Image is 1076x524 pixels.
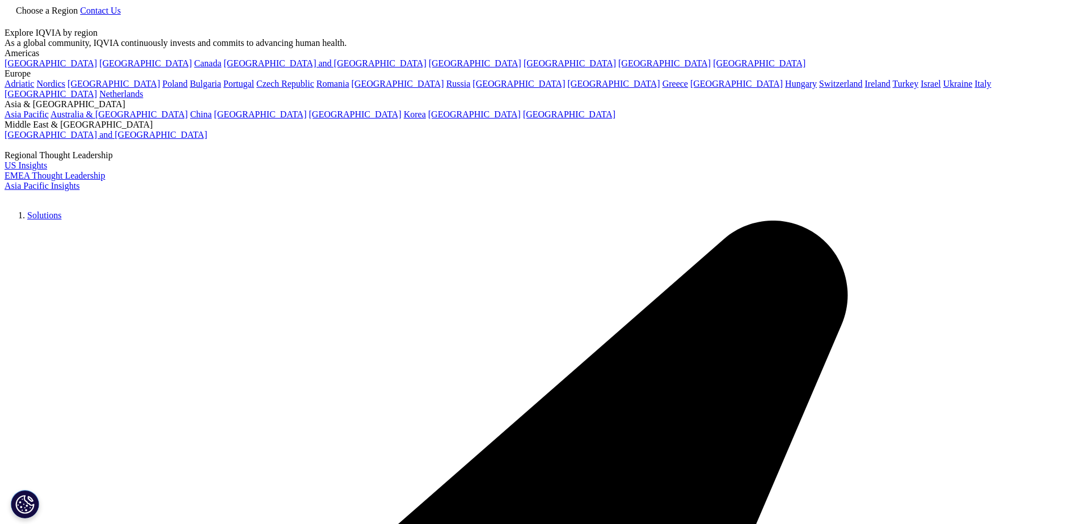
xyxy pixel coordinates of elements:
a: Nordics [36,79,65,88]
a: Bulgaria [190,79,221,88]
a: Canada [194,58,221,68]
a: China [190,109,212,119]
a: Hungary [785,79,817,88]
a: Korea [404,109,426,119]
a: [GEOGRAPHIC_DATA] [713,58,805,68]
a: Israel [921,79,941,88]
a: Portugal [223,79,254,88]
div: Asia & [GEOGRAPHIC_DATA] [5,99,1071,109]
a: Russia [446,79,471,88]
a: Czech Republic [256,79,314,88]
button: Cookie Settings [11,490,39,518]
a: Turkey [893,79,919,88]
a: [GEOGRAPHIC_DATA] [428,109,521,119]
a: US Insights [5,160,47,170]
a: Italy [974,79,991,88]
a: Ireland [865,79,891,88]
a: [GEOGRAPHIC_DATA] [352,79,444,88]
a: [GEOGRAPHIC_DATA] [214,109,306,119]
span: Choose a Region [16,6,78,15]
a: [GEOGRAPHIC_DATA] [309,109,402,119]
a: Poland [162,79,187,88]
a: [GEOGRAPHIC_DATA] [472,79,565,88]
a: [GEOGRAPHIC_DATA] [67,79,160,88]
div: Explore IQVIA by region [5,28,1071,38]
div: Europe [5,69,1071,79]
a: Asia Pacific [5,109,49,119]
a: [GEOGRAPHIC_DATA] [5,89,97,99]
a: [GEOGRAPHIC_DATA] and [GEOGRAPHIC_DATA] [223,58,426,68]
div: As a global community, IQVIA continuously invests and commits to advancing human health. [5,38,1071,48]
div: Regional Thought Leadership [5,150,1071,160]
a: [GEOGRAPHIC_DATA] [568,79,660,88]
a: Greece [663,79,688,88]
a: [GEOGRAPHIC_DATA] [5,58,97,68]
a: [GEOGRAPHIC_DATA] [524,58,616,68]
a: Ukraine [943,79,973,88]
a: Contact Us [80,6,121,15]
a: EMEA Thought Leadership [5,171,105,180]
div: Middle East & [GEOGRAPHIC_DATA] [5,120,1071,130]
a: Switzerland [819,79,862,88]
a: [GEOGRAPHIC_DATA] [618,58,711,68]
a: [GEOGRAPHIC_DATA] [429,58,521,68]
a: Adriatic [5,79,34,88]
a: [GEOGRAPHIC_DATA] [523,109,615,119]
a: [GEOGRAPHIC_DATA] and [GEOGRAPHIC_DATA] [5,130,207,140]
a: Asia Pacific Insights [5,181,79,191]
a: Solutions [27,210,61,220]
a: Australia & [GEOGRAPHIC_DATA] [50,109,188,119]
a: Netherlands [99,89,143,99]
div: Americas [5,48,1071,58]
a: Romania [317,79,349,88]
a: [GEOGRAPHIC_DATA] [690,79,783,88]
a: [GEOGRAPHIC_DATA] [99,58,192,68]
